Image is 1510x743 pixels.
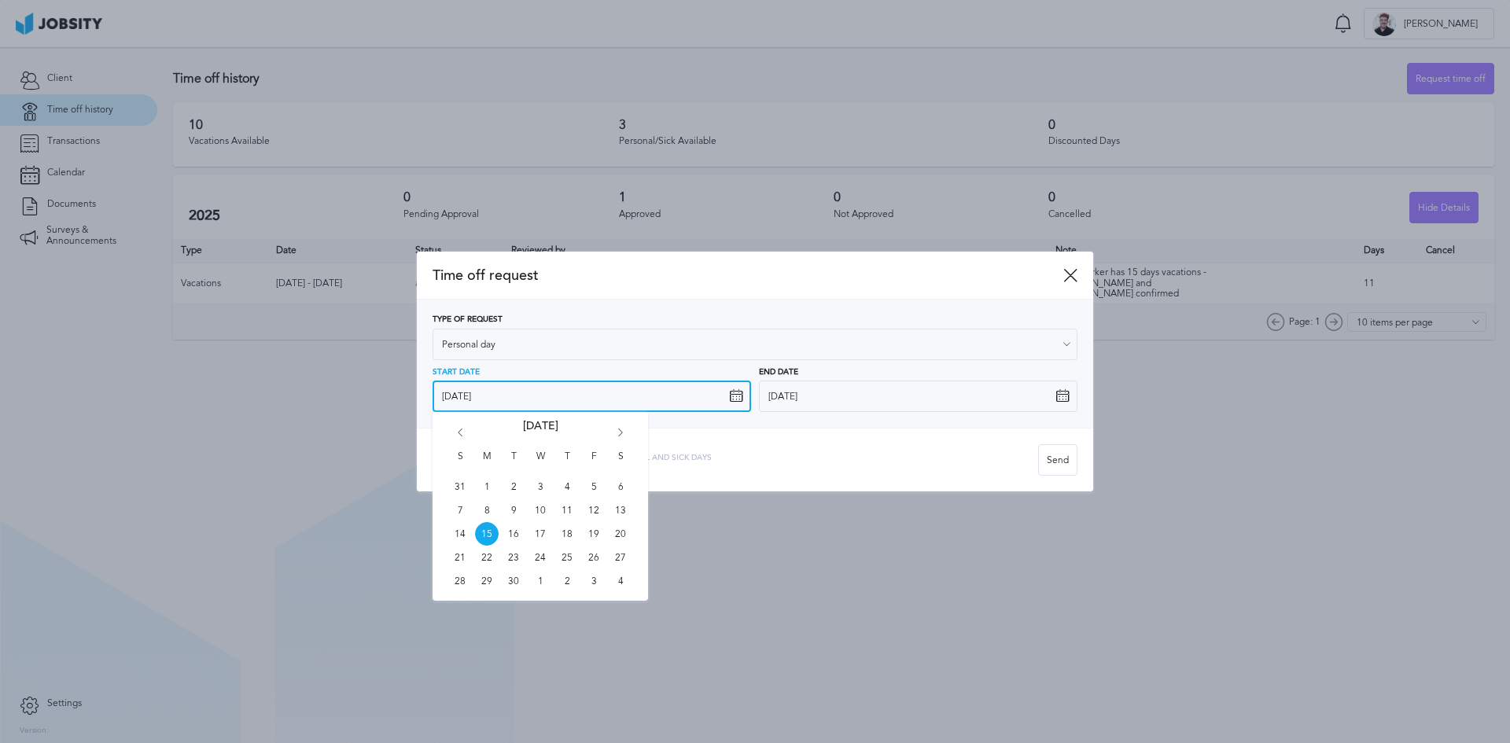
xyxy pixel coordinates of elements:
[448,522,472,546] span: Sun Sep 14 2025
[475,451,499,475] span: M
[582,498,606,522] span: Fri Sep 12 2025
[555,522,579,546] span: Thu Sep 18 2025
[582,569,606,593] span: Fri Oct 03 2025
[609,569,632,593] span: Sat Oct 04 2025
[528,475,552,498] span: Wed Sep 03 2025
[609,451,632,475] span: S
[502,498,525,522] span: Tue Sep 09 2025
[475,569,499,593] span: Mon Sep 29 2025
[609,522,632,546] span: Sat Sep 20 2025
[448,569,472,593] span: Sun Sep 28 2025
[448,475,472,498] span: Sun Aug 31 2025
[555,498,579,522] span: Thu Sep 11 2025
[582,451,606,475] span: F
[448,498,472,522] span: Sun Sep 07 2025
[502,522,525,546] span: Tue Sep 16 2025
[523,420,558,451] span: [DATE]
[582,475,606,498] span: Fri Sep 05 2025
[475,546,499,569] span: Mon Sep 22 2025
[433,368,480,377] span: Start Date
[502,546,525,569] span: Tue Sep 23 2025
[502,569,525,593] span: Tue Sep 30 2025
[475,475,499,498] span: Mon Sep 01 2025
[433,267,1063,284] span: Time off request
[528,522,552,546] span: Wed Sep 17 2025
[555,546,579,569] span: Thu Sep 25 2025
[528,569,552,593] span: Wed Oct 01 2025
[1039,445,1077,476] div: Send
[453,429,467,443] i: Go back 1 month
[502,451,525,475] span: T
[448,546,472,569] span: Sun Sep 21 2025
[528,546,552,569] span: Wed Sep 24 2025
[502,475,525,498] span: Tue Sep 02 2025
[555,475,579,498] span: Thu Sep 04 2025
[613,429,628,443] i: Go forward 1 month
[609,498,632,522] span: Sat Sep 13 2025
[609,475,632,498] span: Sat Sep 06 2025
[528,498,552,522] span: Wed Sep 10 2025
[528,451,552,475] span: W
[759,368,798,377] span: End Date
[609,546,632,569] span: Sat Sep 27 2025
[475,498,499,522] span: Mon Sep 08 2025
[448,451,472,475] span: S
[582,522,606,546] span: Fri Sep 19 2025
[475,522,499,546] span: Mon Sep 15 2025
[433,315,503,325] span: Type of Request
[555,451,579,475] span: T
[582,546,606,569] span: Fri Sep 26 2025
[555,569,579,593] span: Thu Oct 02 2025
[1038,444,1077,476] button: Send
